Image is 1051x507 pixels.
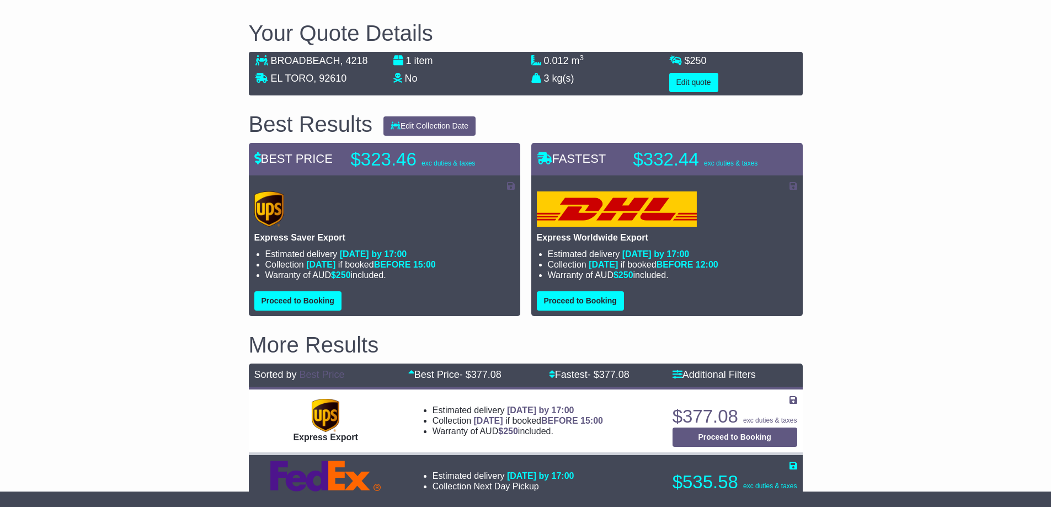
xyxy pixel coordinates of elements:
a: Best Price [300,369,345,380]
span: [DATE] by 17:00 [507,405,574,415]
span: 1 [406,55,412,66]
img: FedEx Express: International Economy Export [270,461,381,492]
a: Best Price- $377.08 [408,369,502,380]
span: EL TORO [271,73,314,84]
li: Estimated delivery [548,249,797,259]
span: , 4218 [340,55,368,66]
li: Warranty of AUD included. [433,426,603,436]
span: 250 [503,426,518,436]
span: $ [498,426,518,436]
span: BEFORE [374,260,411,269]
span: exc duties & taxes [743,417,797,424]
img: UPS (new): Express Saver Export [254,191,284,227]
li: Collection [265,259,515,270]
span: No [405,73,418,84]
sup: 3 [580,54,584,62]
span: [DATE] by 17:00 [340,249,407,259]
button: Proceed to Booking [254,291,342,311]
span: Express Export [293,433,358,442]
img: UPS (new): Express Export [312,399,339,432]
span: 377.08 [471,369,502,380]
li: Estimated delivery [265,249,515,259]
span: [DATE] [589,260,618,269]
span: if booked [589,260,718,269]
span: BEFORE [657,260,693,269]
p: $377.08 [673,405,797,428]
span: 15:00 [413,260,436,269]
li: Warranty of AUD included. [548,270,797,280]
span: item [414,55,433,66]
button: Edit Collection Date [383,116,476,136]
span: m [572,55,584,66]
p: Express Worldwide Export [537,232,797,243]
li: Collection [433,415,603,426]
span: $ [331,270,351,280]
span: BEST PRICE [254,152,333,166]
span: 250 [690,55,707,66]
li: Warranty of AUD included. [265,270,515,280]
span: exc duties & taxes [704,159,757,167]
span: if booked [306,260,435,269]
span: 3 [544,73,549,84]
span: $ [613,270,633,280]
li: Collection [548,259,797,270]
span: Next Day Pickup [474,482,539,491]
img: DHL: Express Worldwide Export [537,191,697,227]
span: 15:00 [580,416,603,425]
span: exc duties & taxes [743,482,797,490]
p: $332.44 [633,148,771,170]
span: BEFORE [541,416,578,425]
button: Proceed to Booking [673,428,797,447]
span: , 92610 [313,73,346,84]
span: FASTEST [537,152,606,166]
span: 250 [618,270,633,280]
span: BROADBEACH [271,55,340,66]
span: [DATE] [306,260,335,269]
span: $ [685,55,707,66]
span: 12:00 [696,260,718,269]
h2: More Results [249,333,803,357]
span: 377.08 [599,369,629,380]
span: 250 [336,270,351,280]
span: [DATE] [474,416,503,425]
li: Collection [433,481,574,492]
p: $323.46 [351,148,489,170]
a: Additional Filters [673,369,756,380]
button: Proceed to Booking [537,291,624,311]
button: Edit quote [669,73,718,92]
a: Fastest- $377.08 [549,369,629,380]
span: kg(s) [552,73,574,84]
span: [DATE] by 17:00 [622,249,690,259]
span: [DATE] by 17:00 [507,471,574,481]
p: $535.58 [673,471,797,493]
span: Sorted by [254,369,297,380]
div: Best Results [243,112,378,136]
h2: Your Quote Details [249,21,803,45]
span: - $ [460,369,502,380]
p: Express Saver Export [254,232,515,243]
span: - $ [588,369,629,380]
span: 0.012 [544,55,569,66]
span: if booked [474,416,603,425]
li: Estimated delivery [433,471,574,481]
li: Estimated delivery [433,405,603,415]
span: exc duties & taxes [422,159,475,167]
